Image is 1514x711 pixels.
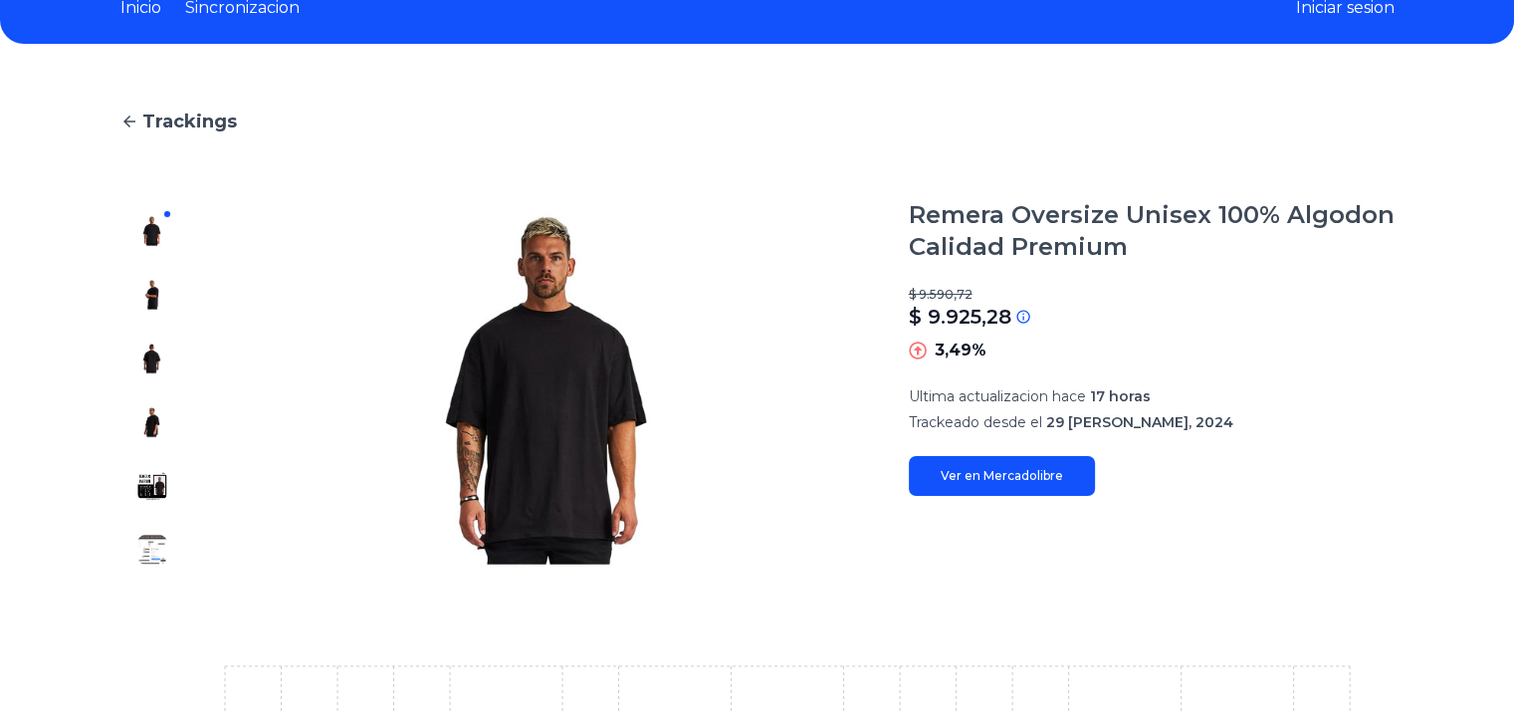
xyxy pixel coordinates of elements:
[909,303,1011,331] p: $ 9.925,28
[136,343,168,374] img: Remera Oversize Unisex 100% Algodon Calidad Premium
[909,287,1395,303] p: $ 9.590,72
[909,456,1095,496] a: Ver en Mercadolibre
[909,413,1042,431] span: Trackeado desde el
[142,108,237,135] span: Trackings
[909,199,1395,263] h1: Remera Oversize Unisex 100% Algodon Calidad Premium
[136,406,168,438] img: Remera Oversize Unisex 100% Algodon Calidad Premium
[224,199,869,582] img: Remera Oversize Unisex 100% Algodon Calidad Premium
[935,339,986,362] p: 3,49%
[136,215,168,247] img: Remera Oversize Unisex 100% Algodon Calidad Premium
[909,387,1086,405] span: Ultima actualizacion hace
[136,470,168,502] img: Remera Oversize Unisex 100% Algodon Calidad Premium
[136,534,168,566] img: Remera Oversize Unisex 100% Algodon Calidad Premium
[1090,387,1151,405] span: 17 horas
[136,279,168,311] img: Remera Oversize Unisex 100% Algodon Calidad Premium
[1046,413,1233,431] span: 29 [PERSON_NAME], 2024
[120,108,1395,135] a: Trackings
